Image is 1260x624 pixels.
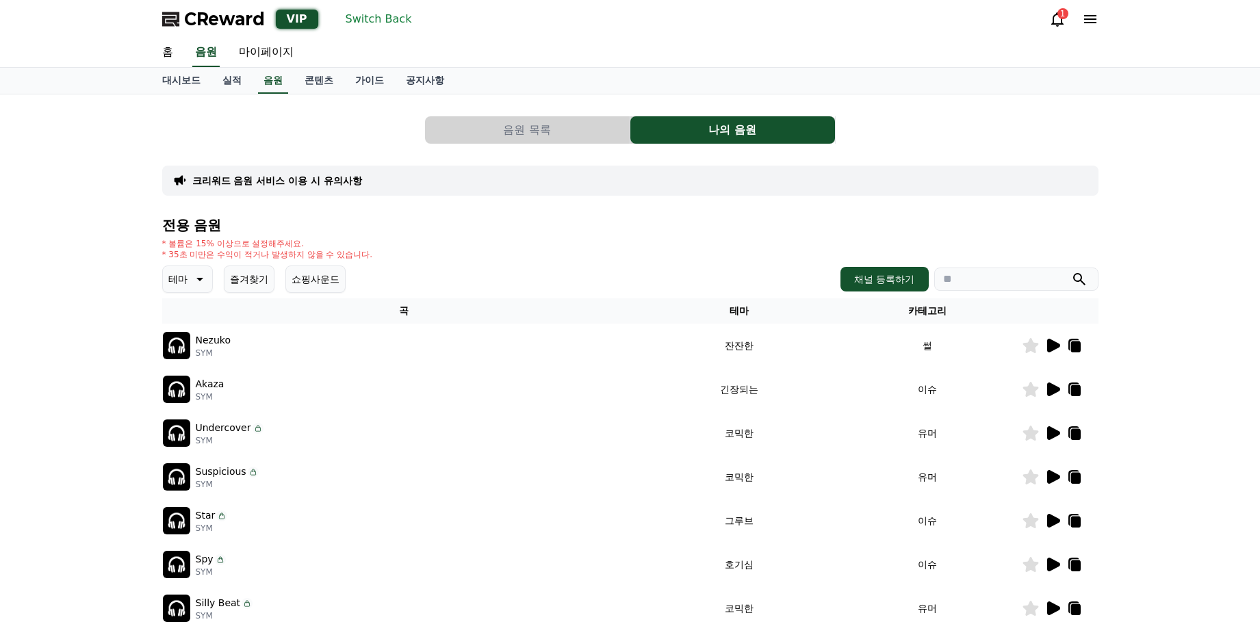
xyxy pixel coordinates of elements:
button: 나의 음원 [630,116,835,144]
img: music [163,463,190,491]
td: 호기심 [645,543,834,586]
a: 실적 [211,68,253,94]
button: 채널 등록하기 [840,267,928,291]
img: music [163,507,190,534]
th: 곡 [162,298,645,324]
span: CReward [184,8,265,30]
a: 1 [1049,11,1066,27]
button: 쇼핑사운드 [285,265,346,293]
div: VIP [276,10,318,29]
img: music [163,376,190,403]
p: * 볼륨은 15% 이상으로 설정해주세요. [162,238,373,249]
img: music [163,419,190,447]
img: music [163,595,190,622]
button: 테마 [162,265,213,293]
td: 그루브 [645,499,834,543]
p: SYM [196,435,263,446]
td: 이슈 [834,499,1022,543]
img: music [163,551,190,578]
button: 음원 목록 [425,116,630,144]
p: Silly Beat [196,596,241,610]
a: 크리워드 음원 서비스 이용 시 유의사항 [192,174,362,187]
p: SYM [196,610,253,621]
p: SYM [196,479,259,490]
td: 이슈 [834,367,1022,411]
td: 코믹한 [645,455,834,499]
p: Akaza [196,377,224,391]
button: Switch Back [340,8,417,30]
a: 음원 [192,38,220,67]
a: 가이드 [344,68,395,94]
p: Suspicious [196,465,246,479]
a: 콘텐츠 [294,68,344,94]
td: 긴장되는 [645,367,834,411]
td: 썰 [834,324,1022,367]
p: SYM [196,348,231,359]
h4: 전용 음원 [162,218,1098,233]
p: SYM [196,567,226,577]
a: 홈 [151,38,184,67]
p: Star [196,508,216,523]
td: 유머 [834,411,1022,455]
p: * 35초 미만은 수익이 적거나 발생하지 않을 수 있습니다. [162,249,373,260]
p: SYM [196,391,224,402]
p: 테마 [168,270,188,289]
th: 테마 [645,298,834,324]
div: 1 [1057,8,1068,19]
td: 코믹한 [645,411,834,455]
img: music [163,332,190,359]
p: Spy [196,552,214,567]
p: Nezuko [196,333,231,348]
a: 마이페이지 [228,38,305,67]
a: CReward [162,8,265,30]
td: 잔잔한 [645,324,834,367]
p: SYM [196,523,228,534]
a: 음원 [258,68,288,94]
a: 대시보드 [151,68,211,94]
th: 카테고리 [834,298,1022,324]
button: 즐겨찾기 [224,265,274,293]
p: Undercover [196,421,251,435]
a: 공지사항 [395,68,455,94]
td: 이슈 [834,543,1022,586]
td: 유머 [834,455,1022,499]
a: 나의 음원 [630,116,836,144]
